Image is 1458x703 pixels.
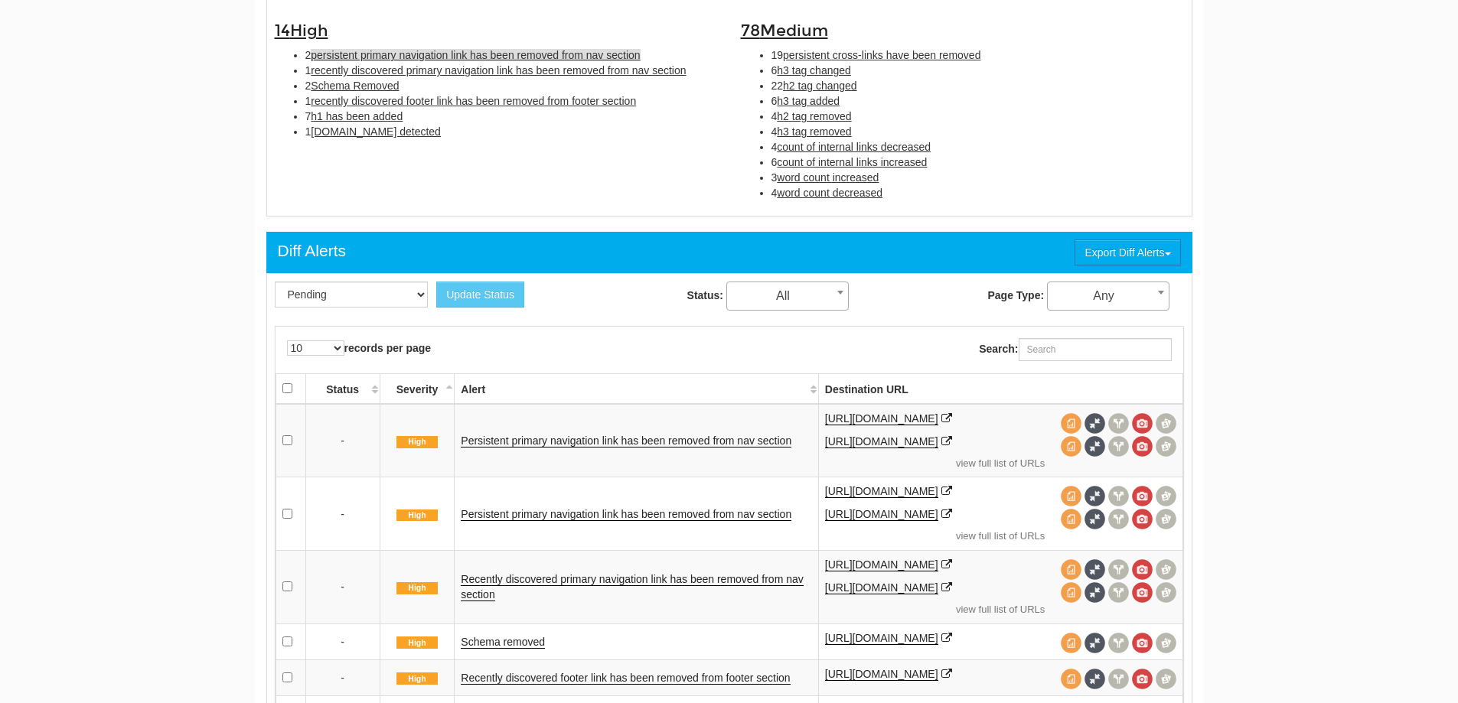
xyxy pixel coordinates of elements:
span: Full Source Diff [1085,669,1105,689]
span: persistent primary navigation link has been removed from nav section [311,49,640,61]
td: - [305,623,380,659]
span: word count decreased [777,187,882,199]
td: - [305,550,380,623]
a: Persistent primary navigation link has been removed from nav section [461,434,791,448]
li: 3 [771,170,1184,185]
span: h3 tag changed [777,64,851,76]
span: Compare screenshots [1156,413,1176,434]
span: Compare screenshots [1156,633,1176,653]
a: view full list of URLs [825,529,1176,544]
a: [URL][DOMAIN_NAME] [825,581,938,594]
li: 22 [771,78,1184,93]
span: View screenshot [1132,559,1153,580]
span: View screenshot [1132,633,1153,653]
a: Recently discovered footer link has been removed from footer section [461,672,790,685]
span: count of internal links decreased [777,141,931,153]
span: View source [1061,559,1081,580]
li: 6 [771,155,1184,170]
span: Full Source Diff [1085,436,1105,457]
span: Medium [760,21,828,41]
span: View headers [1108,509,1129,529]
span: Full Source Diff [1085,413,1105,434]
span: View screenshot [1132,509,1153,529]
a: [URL][DOMAIN_NAME] [825,558,938,571]
a: [URL][DOMAIN_NAME] [825,485,938,498]
li: 7 [305,109,718,124]
span: Any [1047,282,1169,311]
span: 14 [275,21,328,41]
span: View headers [1108,436,1129,457]
label: Search: [979,338,1171,361]
span: persistent cross-links have been removed [783,49,980,61]
li: 4 [771,124,1184,139]
span: View source [1061,509,1081,529]
span: View source [1061,486,1081,506]
span: Compare screenshots [1156,509,1176,529]
span: All [727,285,848,307]
a: [URL][DOMAIN_NAME] [825,668,938,681]
td: - [305,404,380,477]
span: View screenshot [1132,413,1153,434]
label: records per page [287,340,432,356]
li: 6 [771,93,1184,109]
span: High [290,21,328,41]
span: High [396,672,438,685]
li: 4 [771,139,1184,155]
a: Recently discovered primary navigation link has been removed from nav section [461,573,803,601]
button: Update Status [436,282,524,308]
span: High [396,636,438,649]
span: View screenshot [1132,486,1153,506]
a: view full list of URLs [825,603,1176,617]
span: View headers [1108,633,1129,653]
span: View source [1061,413,1081,434]
span: recently discovered primary navigation link has been removed from nav section [311,64,686,76]
td: - [305,477,380,551]
span: Help [135,11,167,24]
span: View headers [1108,669,1129,689]
span: View headers [1108,582,1129,603]
button: Export Diff Alerts [1075,239,1180,265]
span: count of internal links increased [777,156,927,168]
span: View source [1061,582,1081,603]
span: Compare screenshots [1156,669,1176,689]
span: Full Source Diff [1085,486,1105,506]
span: h2 tag removed [777,110,851,122]
span: Compare screenshots [1156,436,1176,457]
span: Full Source Diff [1085,633,1105,653]
strong: Status: [687,289,723,301]
th: Alert: activate to sort column ascending [455,373,818,404]
th: Destination URL [818,373,1182,404]
span: High [396,582,438,594]
a: [URL][DOMAIN_NAME] [825,632,938,645]
li: 4 [771,109,1184,124]
span: h2 tag changed [783,80,857,92]
span: View screenshot [1132,436,1153,457]
li: 4 [771,185,1184,200]
span: View screenshot [1132,582,1153,603]
a: [URL][DOMAIN_NAME] [825,435,938,448]
a: Schema removed [461,636,545,649]
span: View screenshot [1132,669,1153,689]
span: Compare screenshots [1156,582,1176,603]
a: view full list of URLs [825,457,1176,471]
th: Severity: activate to sort column descending [380,373,455,404]
input: Search: [1019,338,1172,361]
span: High [396,436,438,448]
span: [DOMAIN_NAME] detected [311,125,441,138]
select: records per page [287,340,344,356]
span: h1 has been added [311,110,403,122]
span: word count increased [777,171,879,184]
strong: Page Type: [987,289,1044,301]
span: View source [1061,633,1081,653]
li: 2 [305,78,718,93]
a: [URL][DOMAIN_NAME] [825,412,938,425]
span: Compare screenshots [1156,559,1176,580]
span: View source [1061,436,1081,457]
span: recently discovered footer link has been removed from footer section [311,95,636,107]
span: View headers [1108,486,1129,506]
span: High [396,509,438,522]
th: Status: activate to sort column ascending [305,373,380,404]
span: Full Source Diff [1085,509,1105,529]
span: View headers [1108,559,1129,580]
span: Compare screenshots [1156,486,1176,506]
